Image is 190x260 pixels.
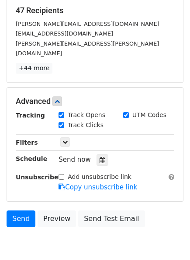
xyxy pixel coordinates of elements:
[16,112,45,119] strong: Tracking
[59,183,137,191] a: Copy unsubscribe link
[146,218,190,260] iframe: Chat Widget
[16,139,38,146] strong: Filters
[132,110,166,120] label: UTM Codes
[7,210,35,227] a: Send
[16,155,47,162] strong: Schedule
[78,210,145,227] a: Send Test Email
[16,174,59,181] strong: Unsubscribe
[68,172,131,182] label: Add unsubscribe link
[68,121,104,130] label: Track Clicks
[16,30,113,37] small: [EMAIL_ADDRESS][DOMAIN_NAME]
[16,40,159,57] small: [PERSON_NAME][EMAIL_ADDRESS][PERSON_NAME][DOMAIN_NAME]
[16,96,174,106] h5: Advanced
[59,156,91,164] span: Send now
[38,210,76,227] a: Preview
[16,6,174,15] h5: 47 Recipients
[16,63,52,74] a: +44 more
[16,21,159,27] small: [PERSON_NAME][EMAIL_ADDRESS][DOMAIN_NAME]
[68,110,105,120] label: Track Opens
